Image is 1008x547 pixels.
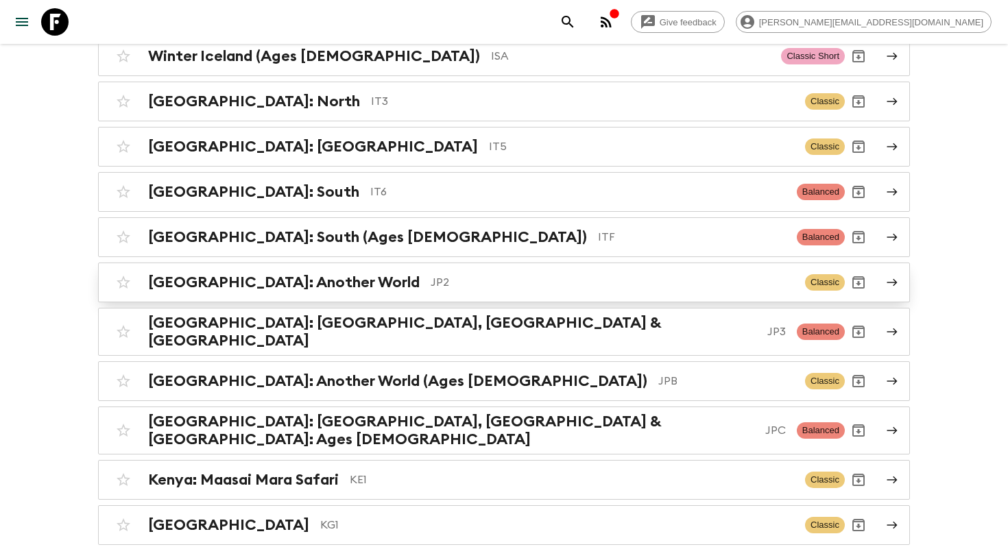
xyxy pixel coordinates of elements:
h2: Winter Iceland (Ages [DEMOGRAPHIC_DATA]) [148,47,480,65]
a: [GEOGRAPHIC_DATA]KG1ClassicArchive [98,505,910,545]
p: JPB [658,373,794,389]
span: Classic Short [781,48,845,64]
span: Classic [805,472,845,488]
h2: [GEOGRAPHIC_DATA]: South (Ages [DEMOGRAPHIC_DATA]) [148,228,587,246]
span: Give feedback [652,17,724,27]
p: IT5 [489,138,794,155]
h2: [GEOGRAPHIC_DATA]: Another World (Ages [DEMOGRAPHIC_DATA]) [148,372,647,390]
p: IT6 [370,184,786,200]
button: Archive [845,178,872,206]
span: Classic [805,138,845,155]
button: Archive [845,466,872,494]
button: Archive [845,223,872,251]
h2: [GEOGRAPHIC_DATA]: South [148,183,359,201]
p: JP3 [767,324,786,340]
button: Archive [845,417,872,444]
a: Winter Iceland (Ages [DEMOGRAPHIC_DATA])ISAClassic ShortArchive [98,36,910,76]
h2: [GEOGRAPHIC_DATA]: [GEOGRAPHIC_DATA], [GEOGRAPHIC_DATA] & [GEOGRAPHIC_DATA] [148,314,756,350]
h2: [GEOGRAPHIC_DATA] [148,516,309,534]
a: [GEOGRAPHIC_DATA]: [GEOGRAPHIC_DATA], [GEOGRAPHIC_DATA] & [GEOGRAPHIC_DATA]JP3BalancedArchive [98,308,910,356]
p: JP2 [431,274,794,291]
a: [GEOGRAPHIC_DATA]: [GEOGRAPHIC_DATA]IT5ClassicArchive [98,127,910,167]
h2: [GEOGRAPHIC_DATA]: [GEOGRAPHIC_DATA] [148,138,478,156]
span: Balanced [797,422,845,439]
button: Archive [845,42,872,70]
a: [GEOGRAPHIC_DATA]: South (Ages [DEMOGRAPHIC_DATA])ITFBalancedArchive [98,217,910,257]
a: [GEOGRAPHIC_DATA]: [GEOGRAPHIC_DATA], [GEOGRAPHIC_DATA] & [GEOGRAPHIC_DATA]: Ages [DEMOGRAPHIC_DA... [98,406,910,454]
span: [PERSON_NAME][EMAIL_ADDRESS][DOMAIN_NAME] [752,17,991,27]
span: Classic [805,93,845,110]
p: ITF [598,229,786,245]
div: [PERSON_NAME][EMAIL_ADDRESS][DOMAIN_NAME] [736,11,992,33]
p: KG1 [320,517,794,533]
h2: [GEOGRAPHIC_DATA]: Another World [148,273,420,291]
a: [GEOGRAPHIC_DATA]: NorthIT3ClassicArchive [98,82,910,121]
h2: Kenya: Maasai Mara Safari [148,471,339,489]
button: Archive [845,511,872,539]
h2: [GEOGRAPHIC_DATA]: North [148,93,360,110]
span: Balanced [797,184,845,200]
a: [GEOGRAPHIC_DATA]: Another World (Ages [DEMOGRAPHIC_DATA])JPBClassicArchive [98,361,910,401]
button: Archive [845,133,872,160]
button: Archive [845,269,872,296]
a: [GEOGRAPHIC_DATA]: Another WorldJP2ClassicArchive [98,263,910,302]
p: IT3 [371,93,794,110]
span: Classic [805,274,845,291]
button: Archive [845,367,872,395]
button: Archive [845,88,872,115]
a: Kenya: Maasai Mara SafariKE1ClassicArchive [98,460,910,500]
p: KE1 [350,472,794,488]
h2: [GEOGRAPHIC_DATA]: [GEOGRAPHIC_DATA], [GEOGRAPHIC_DATA] & [GEOGRAPHIC_DATA]: Ages [DEMOGRAPHIC_DATA] [148,413,754,448]
p: ISA [491,48,770,64]
span: Classic [805,373,845,389]
a: [GEOGRAPHIC_DATA]: SouthIT6BalancedArchive [98,172,910,212]
span: Balanced [797,324,845,340]
button: search adventures [554,8,581,36]
span: Classic [805,517,845,533]
button: menu [8,8,36,36]
p: JPC [765,422,786,439]
button: Archive [845,318,872,345]
span: Balanced [797,229,845,245]
a: Give feedback [631,11,725,33]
